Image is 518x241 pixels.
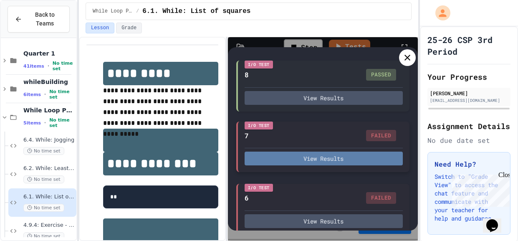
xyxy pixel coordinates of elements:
[427,71,511,83] h2: Your Progress
[23,193,75,200] span: 6.1. While: List of squares
[3,3,58,53] div: Chat with us now!Close
[483,208,510,233] iframe: chat widget
[23,204,64,212] span: No time set
[366,130,396,142] div: FAILED
[27,10,63,28] span: Back to Teams
[427,34,511,57] h1: 25-26 CSP 3rd Period
[23,147,64,155] span: No time set
[366,69,396,81] div: PASSED
[427,3,452,23] div: My Account
[449,171,510,207] iframe: chat widget
[44,119,46,126] span: •
[23,63,44,69] span: 41 items
[23,222,75,229] span: 4.9.4: Exercise - Higher or Lower I
[366,192,396,204] div: FAILED
[427,120,511,132] h2: Assignment Details
[53,61,75,71] span: No time set
[48,63,49,69] span: •
[23,175,64,183] span: No time set
[23,107,75,114] span: While Loop Projects
[245,122,273,129] div: I/O Test
[245,131,249,141] div: 7
[435,173,504,223] p: Switch to "Grade View" to access the chat feature and communicate with your teacher for help and ...
[49,89,75,100] span: No time set
[245,70,249,80] div: 8
[23,165,75,172] span: 6.2. While: Least divisor
[245,61,273,68] div: I/O Test
[8,6,70,33] button: Back to Teams
[142,6,250,16] span: 6.1. While: List of squares
[93,8,133,15] span: While Loop Projects
[430,89,508,97] div: [PERSON_NAME]
[116,23,142,33] button: Grade
[23,137,75,144] span: 6.4. While: Jogging
[23,50,75,57] span: Quarter 1
[23,92,41,97] span: 6 items
[23,232,64,240] span: No time set
[136,8,139,15] span: /
[245,184,273,192] div: I/O Test
[245,193,249,203] div: 6
[23,78,75,86] span: whileBuilding
[86,23,114,33] button: Lesson
[245,152,403,165] button: View Results
[245,91,403,105] button: View Results
[49,117,75,128] span: No time set
[430,97,508,104] div: [EMAIL_ADDRESS][DOMAIN_NAME]
[245,214,403,228] button: View Results
[44,91,46,98] span: •
[435,159,504,169] h3: Need Help?
[427,135,511,145] div: No due date set
[23,120,41,126] span: 5 items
